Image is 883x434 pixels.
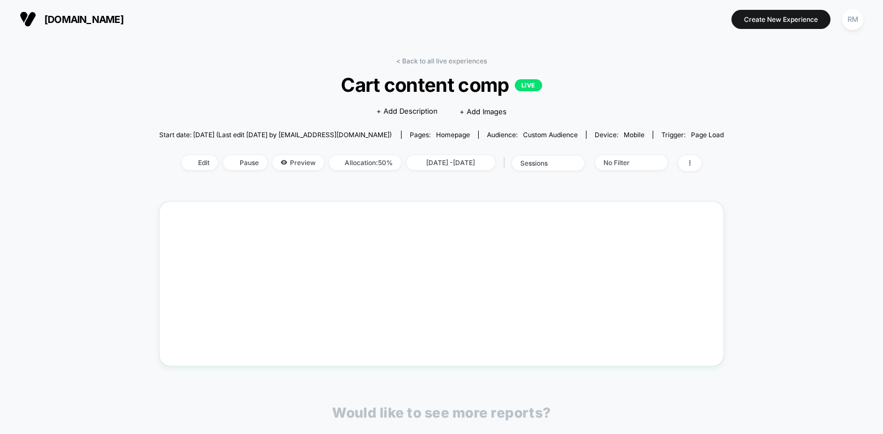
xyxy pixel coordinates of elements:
span: Page Load [691,131,724,139]
span: mobile [624,131,644,139]
span: | [501,155,512,171]
div: Audience: [487,131,578,139]
p: LIVE [515,79,542,91]
div: RM [842,9,863,30]
div: Trigger: [661,131,724,139]
img: Visually logo [20,11,36,27]
span: + Add Images [460,107,507,116]
span: Cart content comp [187,73,695,96]
button: RM [839,8,867,31]
button: Create New Experience [731,10,830,29]
span: Allocation: 50% [329,155,401,170]
span: Edit [182,155,218,170]
span: Custom Audience [523,131,578,139]
span: Device: [586,131,653,139]
div: No Filter [603,159,647,167]
p: Would like to see more reports? [332,404,551,421]
span: homepage [436,131,470,139]
span: Pause [223,155,267,170]
span: [DATE] - [DATE] [406,155,495,170]
div: Pages: [410,131,470,139]
span: [DOMAIN_NAME] [44,14,124,25]
span: Preview [272,155,324,170]
div: sessions [520,159,564,167]
a: < Back to all live experiences [396,57,487,65]
span: + Add Description [376,106,438,117]
button: [DOMAIN_NAME] [16,10,127,28]
span: Start date: [DATE] (Last edit [DATE] by [EMAIL_ADDRESS][DOMAIN_NAME]) [159,131,392,139]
